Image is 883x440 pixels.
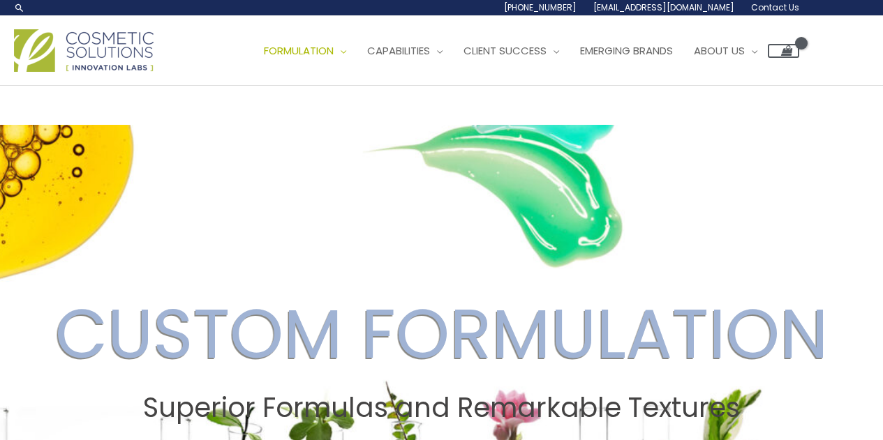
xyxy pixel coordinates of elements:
img: Cosmetic Solutions Logo [14,29,154,72]
a: View Shopping Cart, empty [768,44,799,58]
a: Emerging Brands [570,30,683,72]
a: Capabilities [357,30,453,72]
span: Emerging Brands [580,43,673,58]
h2: Superior Formulas and Remarkable Textures [13,392,870,424]
span: [PHONE_NUMBER] [504,1,577,13]
span: Formulation [264,43,334,58]
a: Search icon link [14,2,25,13]
span: [EMAIL_ADDRESS][DOMAIN_NAME] [593,1,734,13]
a: About Us [683,30,768,72]
h2: CUSTOM FORMULATION [13,293,870,375]
a: Formulation [253,30,357,72]
span: About Us [694,43,745,58]
span: Capabilities [367,43,430,58]
nav: Site Navigation [243,30,799,72]
span: Contact Us [751,1,799,13]
a: Client Success [453,30,570,72]
span: Client Success [463,43,547,58]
